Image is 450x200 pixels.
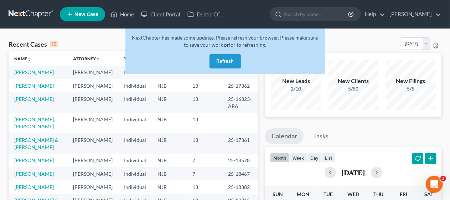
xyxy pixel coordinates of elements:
[187,79,222,92] td: 13
[67,113,118,133] td: [PERSON_NAME]
[322,153,335,163] button: list
[118,92,152,113] td: Individual
[187,180,222,194] td: 13
[222,167,258,180] td: 25-18467
[118,180,152,194] td: Individual
[187,92,222,113] td: 13
[67,92,118,113] td: [PERSON_NAME]
[152,92,187,113] td: NJB
[347,191,359,197] span: Wed
[132,35,318,48] span: NextChapter has made some updates. Please refresh your browser. Please make sure to save your wor...
[324,191,333,197] span: Tue
[14,157,54,163] a: [PERSON_NAME]
[386,8,441,21] a: [PERSON_NAME]
[152,154,187,167] td: NJB
[67,154,118,167] td: [PERSON_NAME]
[50,41,58,47] div: 15
[222,154,258,167] td: 25-18578
[361,8,385,21] a: Help
[386,85,436,92] div: 5/5
[118,113,152,133] td: Individual
[329,85,378,92] div: 5/50
[27,57,31,61] i: unfold_more
[14,137,58,150] a: [PERSON_NAME] & [PERSON_NAME]
[271,77,321,85] div: New Leads
[138,8,184,21] a: Client Portal
[67,133,118,154] td: [PERSON_NAME]
[440,176,446,181] span: 3
[289,153,307,163] button: week
[14,56,31,61] a: Nameunfold_more
[307,128,335,144] a: Tasks
[222,92,258,113] td: 25-16323-ABA
[342,169,365,176] h2: [DATE]
[424,191,433,197] span: Sat
[187,154,222,167] td: 7
[152,180,187,194] td: NJB
[118,79,152,92] td: Individual
[426,176,443,193] iframe: Intercom live chat
[152,79,187,92] td: NJB
[152,113,187,133] td: NJB
[400,191,407,197] span: Fri
[96,57,100,61] i: unfold_more
[265,128,304,144] a: Calendar
[14,171,54,177] a: [PERSON_NAME]
[67,66,118,79] td: [PERSON_NAME]
[297,191,309,197] span: Mon
[67,167,118,180] td: [PERSON_NAME]
[118,66,152,79] td: Individual
[184,8,224,21] a: DebtorCC
[14,83,54,89] a: [PERSON_NAME]
[187,113,222,133] td: 13
[307,153,322,163] button: day
[273,191,283,197] span: Sun
[270,153,289,163] button: month
[152,167,187,180] td: NJB
[152,133,187,154] td: NJB
[73,56,100,61] a: Attorneyunfold_more
[14,69,54,75] a: [PERSON_NAME]
[271,85,321,92] div: 2/10
[67,180,118,194] td: [PERSON_NAME]
[222,133,258,154] td: 25-17361
[107,8,138,21] a: Home
[67,79,118,92] td: [PERSON_NAME]
[222,79,258,92] td: 25-17362
[118,167,152,180] td: Individual
[9,40,58,48] div: Recent Cases
[74,12,98,17] span: New Case
[210,54,241,68] button: Refresh
[284,7,349,21] input: Search by name...
[329,77,378,85] div: New Clients
[14,184,54,190] a: [PERSON_NAME]
[386,77,436,85] div: New Filings
[118,154,152,167] td: Individual
[14,96,54,102] a: [PERSON_NAME]
[124,56,139,61] a: Typeunfold_more
[187,133,222,154] td: 13
[118,133,152,154] td: Individual
[222,180,258,194] td: 25-18382
[373,191,384,197] span: Thu
[187,167,222,180] td: 7
[14,116,55,129] a: [PERSON_NAME], [PERSON_NAME]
